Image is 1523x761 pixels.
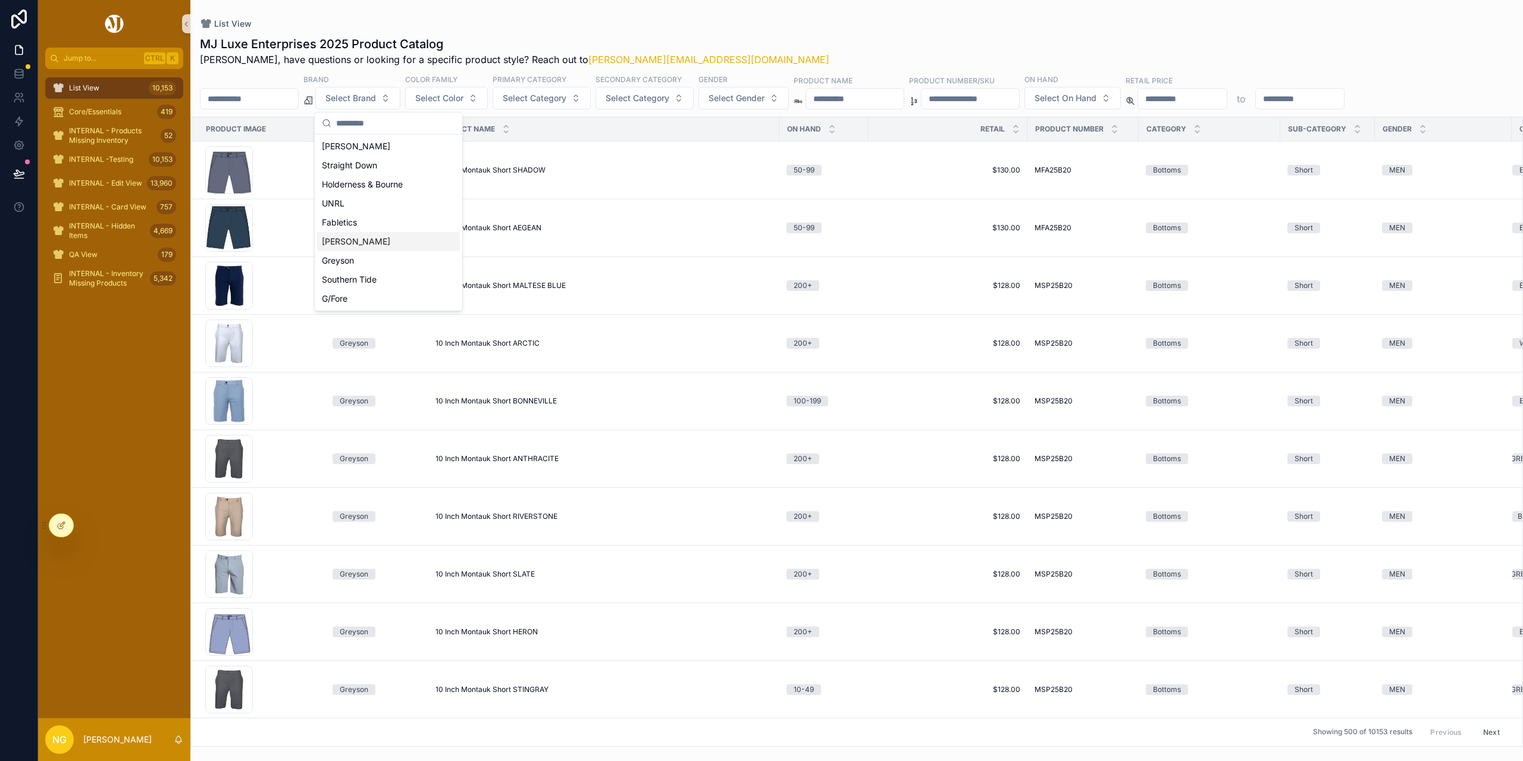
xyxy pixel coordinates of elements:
div: MEN [1389,684,1405,695]
span: [PERSON_NAME], have questions or looking for a specific product style? Reach out to [200,52,829,67]
a: INTERNAL - Products Missing Inventory52 [45,125,183,146]
div: Short [1295,569,1313,580]
p: [PERSON_NAME] [83,734,152,746]
div: Short [1295,453,1313,464]
span: 10 Inch Montauk Short STINGRAY [435,685,549,694]
span: 10 Inch Montauk Short MALTESE BLUE [435,281,566,290]
div: 10-49 [794,684,814,695]
div: Short [1295,338,1313,349]
div: Short [1295,511,1313,522]
div: 10,153 [149,152,176,167]
div: Short [1295,280,1313,291]
a: MEN [1382,223,1505,233]
div: Straight Down [317,156,460,175]
a: 10 Inch Montauk Short STINGRAY [435,685,772,694]
button: Next [1475,723,1508,741]
div: 5,342 [150,271,176,286]
span: INTERNAL - Products Missing Inventory [69,126,156,145]
div: MEN [1389,396,1405,406]
a: Bottoms [1146,511,1273,522]
span: Select Brand [325,92,376,104]
div: Holderness & Bourne [317,175,460,194]
span: Product Number [1035,124,1104,134]
span: Gender [1383,124,1412,134]
div: G/Fore [317,289,460,308]
div: Suggestions [315,134,462,311]
span: $128.00 [876,512,1020,521]
a: MSP25B20 [1035,454,1132,464]
a: Short [1287,165,1368,176]
span: $128.00 [876,454,1020,464]
span: Ctrl [144,52,165,64]
div: [PERSON_NAME] [317,232,460,251]
span: Select Color [415,92,463,104]
a: MSP25B20 [1035,512,1132,521]
div: Greyson [340,338,368,349]
div: Short [1295,396,1313,406]
a: 200+ [786,511,861,522]
div: 13,960 [147,176,176,190]
span: List View [69,83,99,93]
a: Short [1287,627,1368,637]
span: 10 Inch Montauk Short SHADOW [435,165,546,175]
span: INTERNAL - Hidden Items [69,221,145,240]
div: 200+ [794,453,812,464]
div: 200+ [794,569,812,580]
div: 419 [157,105,176,119]
a: [PERSON_NAME][EMAIL_ADDRESS][DOMAIN_NAME] [588,54,829,65]
a: Bottoms [1146,338,1273,349]
a: $130.00 [876,165,1020,175]
div: Greyson [340,627,368,637]
button: Select Button [596,87,694,109]
div: Greyson [340,396,368,406]
a: Greyson [333,511,421,522]
div: 10,153 [149,81,176,95]
a: 10-49 [786,684,861,695]
a: MSP25B20 [1035,569,1132,579]
a: Short [1287,338,1368,349]
a: 10 Inch Montauk Short SLATE [435,569,772,579]
div: Short [1295,165,1313,176]
label: Color Family [405,74,457,84]
span: MFA25B20 [1035,223,1071,233]
div: Short [1295,684,1313,695]
div: Southern Tide [317,270,460,289]
a: 10 Inch Montauk Short BONNEVILLE [435,396,772,406]
span: Showing 500 of 10153 results [1313,728,1412,737]
a: Short [1287,511,1368,522]
a: $128.00 [876,339,1020,348]
div: scrollable content [38,69,190,305]
span: MSP25B20 [1035,396,1073,406]
a: 200+ [786,453,861,464]
div: 200+ [794,280,812,291]
span: MSP25B20 [1035,627,1073,637]
span: INTERNAL - Card View [69,202,146,212]
a: Greyson [333,569,421,580]
a: $128.00 [876,569,1020,579]
label: Secondary Category [596,74,682,84]
a: $128.00 [876,685,1020,694]
a: 200+ [786,338,861,349]
div: MEN [1389,453,1405,464]
div: 200+ [794,627,812,637]
a: MFA25B20 [1035,165,1132,175]
a: MEN [1382,627,1505,637]
p: to [1237,92,1246,106]
div: Greyson [340,569,368,580]
a: 10 Inch Montauk Short ANTHRACITE [435,454,772,464]
a: 10 Inch Montauk Short AEGEAN [435,223,772,233]
a: Bottoms [1146,223,1273,233]
span: QA View [69,250,98,259]
div: 4,669 [150,224,176,238]
div: Bottoms [1153,511,1181,522]
a: Bottoms [1146,684,1273,695]
a: Greyson [333,453,421,464]
a: MSP25B20 [1035,685,1132,694]
a: $128.00 [876,396,1020,406]
div: 200+ [794,511,812,522]
span: MSP25B20 [1035,512,1073,521]
div: Short [1295,627,1313,637]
